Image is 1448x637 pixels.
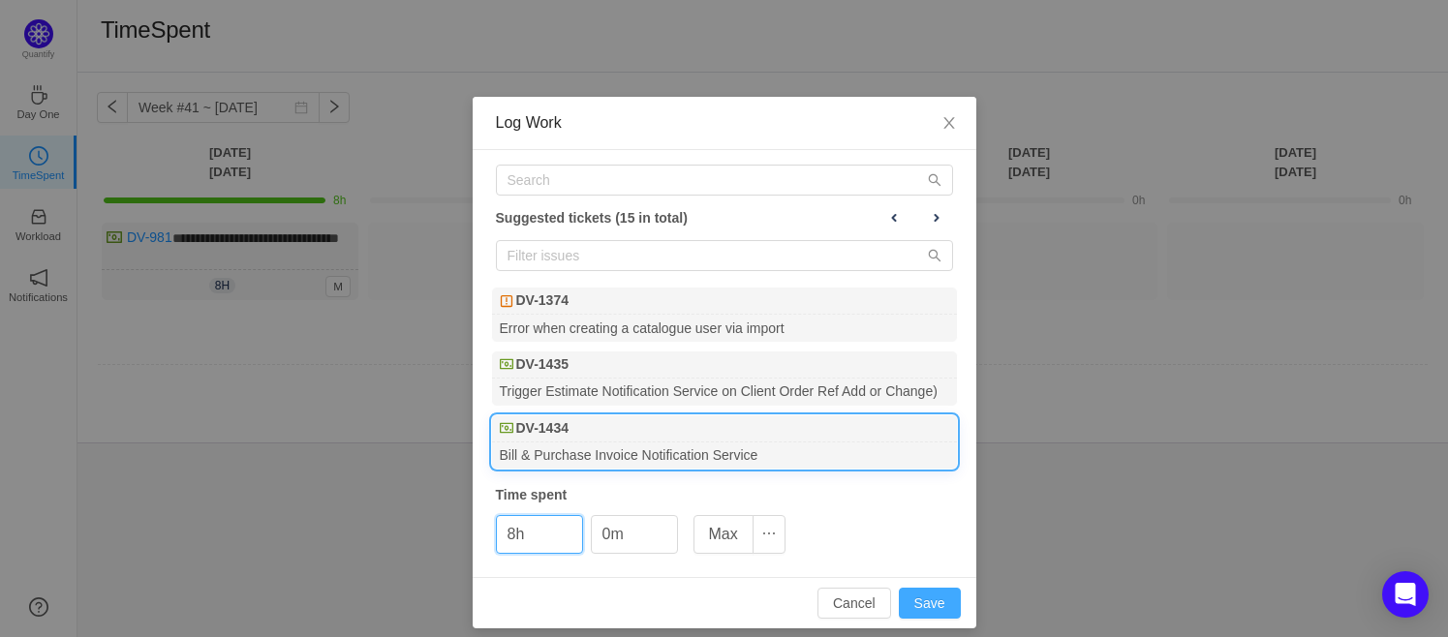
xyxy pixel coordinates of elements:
[492,315,957,341] div: Error when creating a catalogue user via import
[496,205,953,230] div: Suggested tickets (15 in total)
[922,97,976,151] button: Close
[500,294,513,308] img: Bug - Internal
[941,115,957,131] i: icon: close
[516,290,569,311] b: DV-1374
[1382,571,1429,618] div: Open Intercom Messenger
[496,240,953,271] input: Filter issues
[516,354,569,375] b: DV-1435
[500,421,513,435] img: Feature Request - Client
[928,173,941,187] i: icon: search
[899,588,961,619] button: Save
[496,485,953,505] div: Time spent
[492,379,957,405] div: Trigger Estimate Notification Service on Client Order Ref Add or Change)
[496,165,953,196] input: Search
[492,442,957,469] div: Bill & Purchase Invoice Notification Service
[496,112,953,134] div: Log Work
[516,418,569,439] b: DV-1434
[928,249,941,262] i: icon: search
[500,357,513,371] img: Feature Request - Client
[817,588,891,619] button: Cancel
[753,515,786,554] button: icon: ellipsis
[693,515,754,554] button: Max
